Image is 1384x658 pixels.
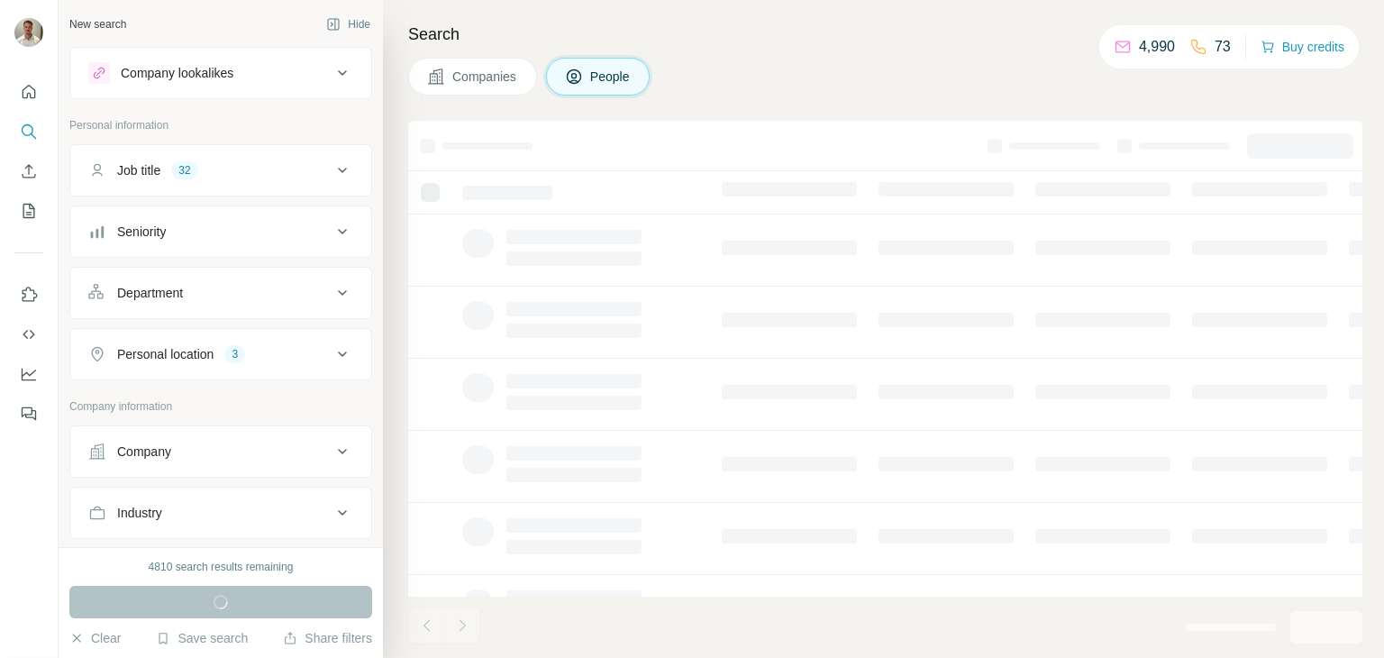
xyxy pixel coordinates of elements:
[171,162,197,178] div: 32
[121,64,233,82] div: Company lookalikes
[149,559,294,575] div: 4810 search results remaining
[117,345,214,363] div: Personal location
[70,430,371,473] button: Company
[69,398,372,415] p: Company information
[69,16,126,32] div: New search
[70,491,371,535] button: Industry
[14,279,43,311] button: Use Surfe on LinkedIn
[14,76,43,108] button: Quick start
[70,333,371,376] button: Personal location3
[1261,34,1344,59] button: Buy credits
[117,504,162,522] div: Industry
[70,149,371,192] button: Job title32
[117,223,166,241] div: Seniority
[14,398,43,430] button: Feedback
[408,22,1362,47] h4: Search
[1139,36,1175,58] p: 4,990
[69,117,372,133] p: Personal information
[452,68,518,86] span: Companies
[14,155,43,187] button: Enrich CSV
[14,115,43,148] button: Search
[14,195,43,227] button: My lists
[70,51,371,95] button: Company lookalikes
[224,346,245,362] div: 3
[14,318,43,351] button: Use Surfe API
[117,284,183,302] div: Department
[70,271,371,315] button: Department
[314,11,383,38] button: Hide
[156,629,248,647] button: Save search
[117,443,171,461] div: Company
[69,629,121,647] button: Clear
[283,629,372,647] button: Share filters
[1215,36,1231,58] p: 73
[14,18,43,47] img: Avatar
[117,161,160,179] div: Job title
[70,210,371,253] button: Seniority
[590,68,632,86] span: People
[14,358,43,390] button: Dashboard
